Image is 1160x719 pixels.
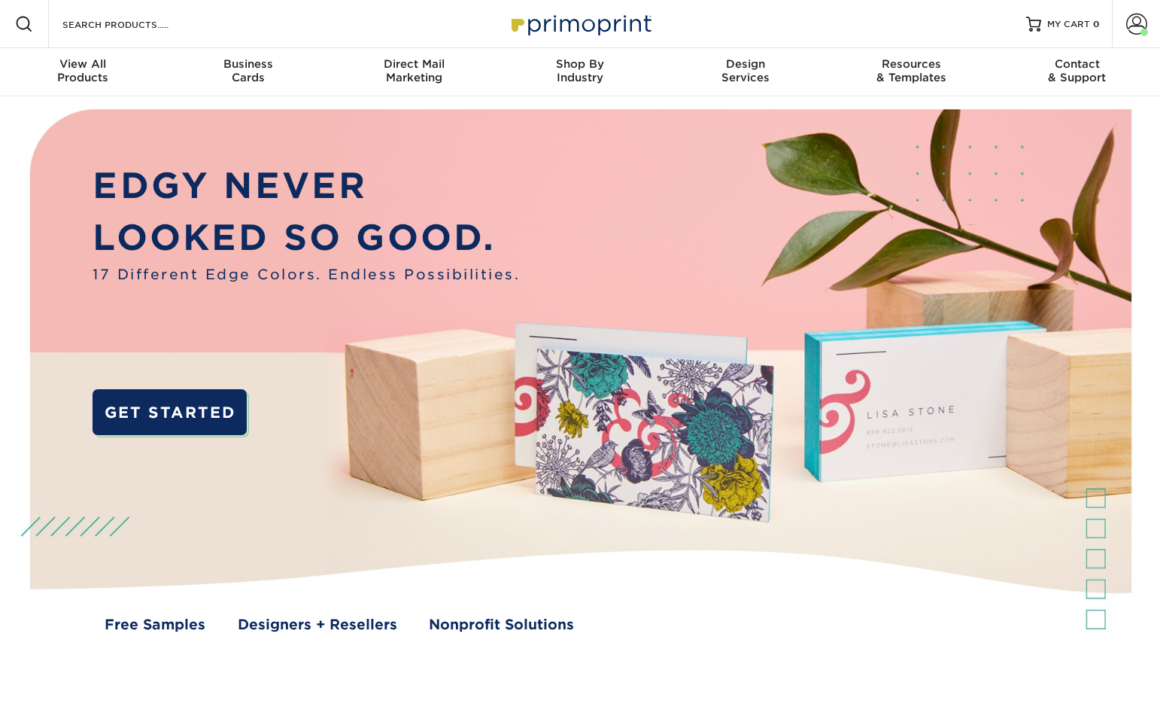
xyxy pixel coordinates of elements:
[663,57,828,71] span: Design
[93,389,247,435] a: GET STARTED
[663,48,828,96] a: DesignServices
[1047,18,1090,31] span: MY CART
[61,15,208,33] input: SEARCH PRODUCTS.....
[93,264,520,285] span: 17 Different Edge Colors. Endless Possibilities.
[332,57,497,71] span: Direct Mail
[93,160,520,212] p: EDGY NEVER
[995,57,1160,71] span: Contact
[93,212,520,264] p: LOOKED SO GOOD.
[828,48,994,96] a: Resources& Templates
[429,614,574,635] a: Nonprofit Solutions
[332,57,497,84] div: Marketing
[1093,19,1100,29] span: 0
[165,57,331,71] span: Business
[505,8,655,40] img: Primoprint
[995,48,1160,96] a: Contact& Support
[238,614,397,635] a: Designers + Resellers
[828,57,994,71] span: Resources
[105,614,205,635] a: Free Samples
[497,57,663,84] div: Industry
[828,57,994,84] div: & Templates
[165,48,331,96] a: BusinessCards
[332,48,497,96] a: Direct MailMarketing
[663,57,828,84] div: Services
[995,57,1160,84] div: & Support
[165,57,331,84] div: Cards
[497,48,663,96] a: Shop ByIndustry
[497,57,663,71] span: Shop By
